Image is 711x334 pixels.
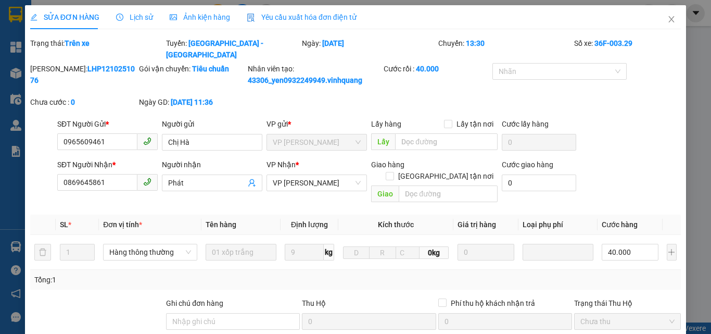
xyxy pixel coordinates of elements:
[416,65,439,73] b: 40.000
[399,185,498,202] input: Dọc đường
[248,76,362,84] b: 43306_yen0932249949.vinhquang
[502,175,576,191] input: Cước giao hàng
[667,244,677,261] button: plus
[518,215,598,235] th: Loại phụ phí
[657,5,686,34] button: Close
[109,244,191,260] span: Hàng thông thường
[248,63,382,86] div: Nhân viên tạo:
[139,96,246,108] div: Ngày GD:
[452,118,498,130] span: Lấy tận nơi
[420,246,449,259] span: 0kg
[369,246,396,259] input: R
[29,38,165,60] div: Trạng thái:
[34,244,51,261] button: delete
[343,246,370,259] input: D
[371,160,404,169] span: Giao hàng
[502,134,576,151] input: Cước lấy hàng
[165,38,301,60] div: Tuyến:
[266,118,367,130] div: VP gửi
[394,170,498,182] span: [GEOGRAPHIC_DATA] tận nơi
[573,38,682,60] div: Số xe:
[291,220,328,229] span: Định lượng
[580,314,675,329] span: Chưa thu
[247,13,357,21] span: Yêu cầu xuất hóa đơn điện tử
[594,39,632,47] b: 36F-003.29
[667,15,676,23] span: close
[602,220,638,229] span: Cước hàng
[143,178,151,186] span: phone
[116,14,123,21] span: clock-circle
[166,313,300,330] input: Ghi chú đơn hàng
[65,39,90,47] b: Trên xe
[324,244,334,261] span: kg
[171,98,213,106] b: [DATE] 11:36
[301,38,437,60] div: Ngày:
[371,133,395,150] span: Lấy
[574,298,681,309] div: Trạng thái Thu Hộ
[30,96,137,108] div: Chưa cước :
[395,133,498,150] input: Dọc đường
[34,274,275,286] div: Tổng: 1
[206,244,276,261] input: VD: Bàn, Ghế
[266,160,296,169] span: VP Nhận
[437,38,573,60] div: Chuyến:
[396,246,420,259] input: C
[166,299,223,307] label: Ghi chú đơn hàng
[458,220,496,229] span: Giá trị hàng
[57,118,158,130] div: SĐT Người Gửi
[371,120,401,128] span: Lấy hàng
[371,185,399,202] span: Giao
[322,39,344,47] b: [DATE]
[30,13,99,21] span: SỬA ĐƠN HÀNG
[384,63,490,75] div: Cước rồi :
[447,298,539,309] span: Phí thu hộ khách nhận trả
[103,220,142,229] span: Đơn vị tính
[162,118,262,130] div: Người gửi
[192,65,229,73] b: Tiêu chuẩn
[170,13,230,21] span: Ảnh kiện hàng
[60,220,68,229] span: SL
[248,179,256,187] span: user-add
[57,159,158,170] div: SĐT Người Nhận
[466,39,485,47] b: 13:30
[170,14,177,21] span: picture
[378,220,414,229] span: Kích thước
[502,120,549,128] label: Cước lấy hàng
[162,159,262,170] div: Người nhận
[116,13,153,21] span: Lịch sử
[458,244,514,261] input: 0
[30,14,37,21] span: edit
[206,220,236,229] span: Tên hàng
[273,134,361,150] span: VP LÊ HỒNG PHONG
[30,63,137,86] div: [PERSON_NAME]:
[247,14,255,22] img: icon
[273,175,361,191] span: VP Linh Đàm
[302,299,326,307] span: Thu Hộ
[166,39,263,59] b: [GEOGRAPHIC_DATA] - [GEOGRAPHIC_DATA]
[143,137,151,145] span: phone
[71,98,75,106] b: 0
[502,160,553,169] label: Cước giao hàng
[139,63,246,75] div: Gói vận chuyển:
